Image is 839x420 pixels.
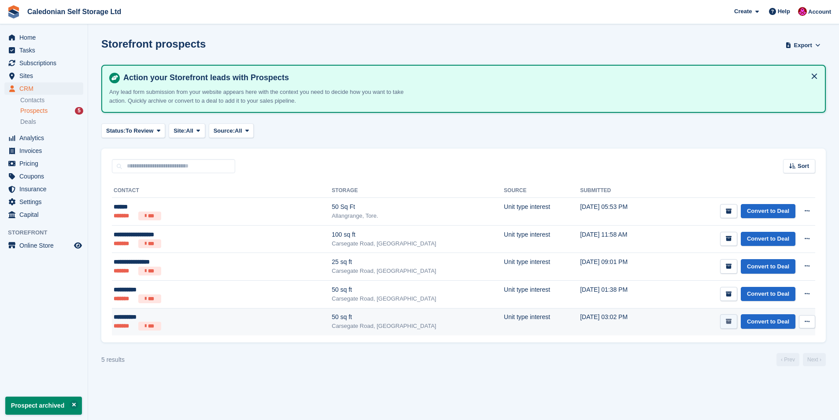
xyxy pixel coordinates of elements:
p: Prospect archived [5,397,82,415]
div: 50 Sq Ft [332,202,504,212]
span: Help [778,7,790,16]
img: Donald Mathieson [798,7,807,16]
td: Unit type interest [504,253,580,281]
span: Online Store [19,239,72,252]
td: Unit type interest [504,225,580,253]
span: To Review [126,126,153,135]
span: Prospects [20,107,48,115]
span: Capital [19,208,72,221]
div: Carsegate Road, [GEOGRAPHIC_DATA] [332,294,504,303]
span: Insurance [19,183,72,195]
div: 50 sq ft [332,285,504,294]
a: Deals [20,117,83,126]
th: Submitted [580,184,658,198]
a: menu [4,239,83,252]
td: Unit type interest [504,198,580,226]
a: menu [4,208,83,221]
span: Account [808,7,831,16]
a: menu [4,196,83,208]
span: Storefront [8,228,88,237]
img: stora-icon-8386f47178a22dfd0bd8f6a31ec36ba5ce8667c1dd55bd0f319d3a0aa187defe.svg [7,5,20,19]
a: Convert to Deal [741,204,795,219]
a: Prospects 5 [20,106,83,115]
span: Subscriptions [19,57,72,69]
span: Coupons [19,170,72,182]
th: Contact [112,184,332,198]
td: [DATE] 01:38 PM [580,280,658,308]
div: 25 sq ft [332,257,504,267]
a: menu [4,145,83,157]
div: Carsegate Road, [GEOGRAPHIC_DATA] [332,239,504,248]
th: Source [504,184,580,198]
span: Status: [106,126,126,135]
a: menu [4,70,83,82]
span: Source: [214,126,235,135]
a: Previous [776,353,799,366]
a: menu [4,82,83,95]
button: Export [784,38,822,52]
a: Convert to Deal [741,232,795,246]
span: Export [794,41,812,50]
div: 50 sq ft [332,312,504,322]
td: Unit type interest [504,280,580,308]
span: Settings [19,196,72,208]
span: Site: [174,126,186,135]
a: Convert to Deal [741,259,795,274]
td: [DATE] 03:02 PM [580,308,658,335]
a: Preview store [73,240,83,251]
span: Invoices [19,145,72,157]
button: Site: All [169,123,205,138]
a: menu [4,170,83,182]
span: All [235,126,242,135]
td: [DATE] 05:53 PM [580,198,658,226]
a: menu [4,44,83,56]
nav: Page [775,353,828,366]
span: Deals [20,118,36,126]
a: menu [4,31,83,44]
td: [DATE] 11:58 AM [580,225,658,253]
span: Tasks [19,44,72,56]
span: Create [734,7,752,16]
span: CRM [19,82,72,95]
div: 100 sq ft [332,230,504,239]
a: menu [4,132,83,144]
a: Caledonian Self Storage Ltd [24,4,125,19]
a: Next [803,353,826,366]
button: Source: All [209,123,254,138]
button: Status: To Review [101,123,165,138]
a: Contacts [20,96,83,104]
span: Sort [798,162,809,171]
div: Carsegate Road, [GEOGRAPHIC_DATA] [332,322,504,331]
div: Carsegate Road, [GEOGRAPHIC_DATA] [332,267,504,275]
a: Convert to Deal [741,287,795,301]
div: 5 results [101,355,125,364]
th: Storage [332,184,504,198]
h4: Action your Storefront leads with Prospects [120,73,818,83]
a: Convert to Deal [741,314,795,329]
div: 5 [75,107,83,115]
a: menu [4,157,83,170]
span: All [186,126,193,135]
h1: Storefront prospects [101,38,206,50]
span: Home [19,31,72,44]
span: Sites [19,70,72,82]
p: Any lead form submission from your website appears here with the context you need to decide how y... [109,88,418,105]
span: Pricing [19,157,72,170]
td: [DATE] 09:01 PM [580,253,658,281]
a: menu [4,183,83,195]
td: Unit type interest [504,308,580,335]
div: Allangrange, Tore. [332,212,504,220]
span: Analytics [19,132,72,144]
a: menu [4,57,83,69]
